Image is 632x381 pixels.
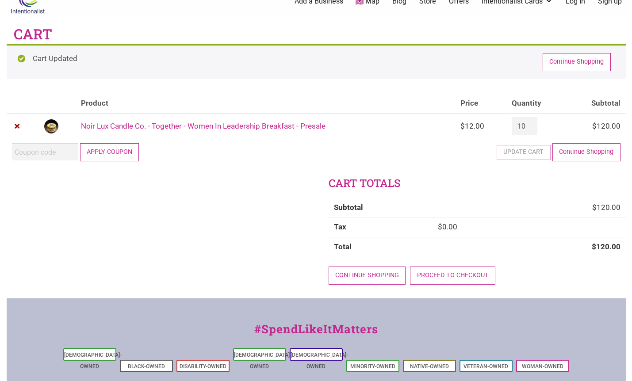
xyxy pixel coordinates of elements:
span: $ [592,242,596,251]
th: Quantity [506,94,566,114]
button: Apply coupon [80,143,139,161]
bdi: 120.00 [592,203,621,212]
span: $ [460,122,465,130]
bdi: 12.00 [460,122,484,130]
th: Tax [329,217,433,237]
th: Product [76,94,455,114]
bdi: 0.00 [438,222,457,231]
bdi: 120.00 [592,122,621,130]
a: Continue Shopping [552,143,621,161]
th: Subtotal [567,94,626,114]
a: Continue shopping [329,267,406,285]
a: Native-Owned [410,363,449,370]
input: Product quantity [512,118,537,135]
a: Noir Lux Candle Co. - Together - Women In Leadership Breakfast - Presale [81,122,326,130]
a: Proceed to checkout [410,267,495,285]
a: Minority-Owned [350,363,395,370]
th: Price [455,94,506,114]
th: Total [329,237,433,257]
a: [DEMOGRAPHIC_DATA]-Owned [64,352,122,370]
h2: Cart totals [329,176,626,191]
h1: Cart [14,24,52,44]
div: Cart Updated [7,44,626,79]
a: [DEMOGRAPHIC_DATA]-Owned [291,352,348,370]
input: Coupon code [12,143,78,160]
a: Continue Shopping [543,53,611,71]
span: $ [592,203,597,212]
a: Disability-Owned [180,363,226,370]
a: [DEMOGRAPHIC_DATA]-Owned [234,352,291,370]
a: Black-Owned [128,363,165,370]
bdi: 120.00 [592,242,621,251]
a: Woman-Owned [522,363,563,370]
div: #SpendLikeItMatters [7,320,626,347]
img: Together Candle [44,119,58,133]
a: Veteran-Owned [463,363,508,370]
span: $ [438,222,442,231]
button: Update cart [497,145,551,160]
a: Remove Noir Lux Candle Co. - Together - Women In Leadership Breakfast - Presale from cart [12,121,23,132]
span: $ [592,122,597,130]
th: Subtotal [329,198,433,217]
